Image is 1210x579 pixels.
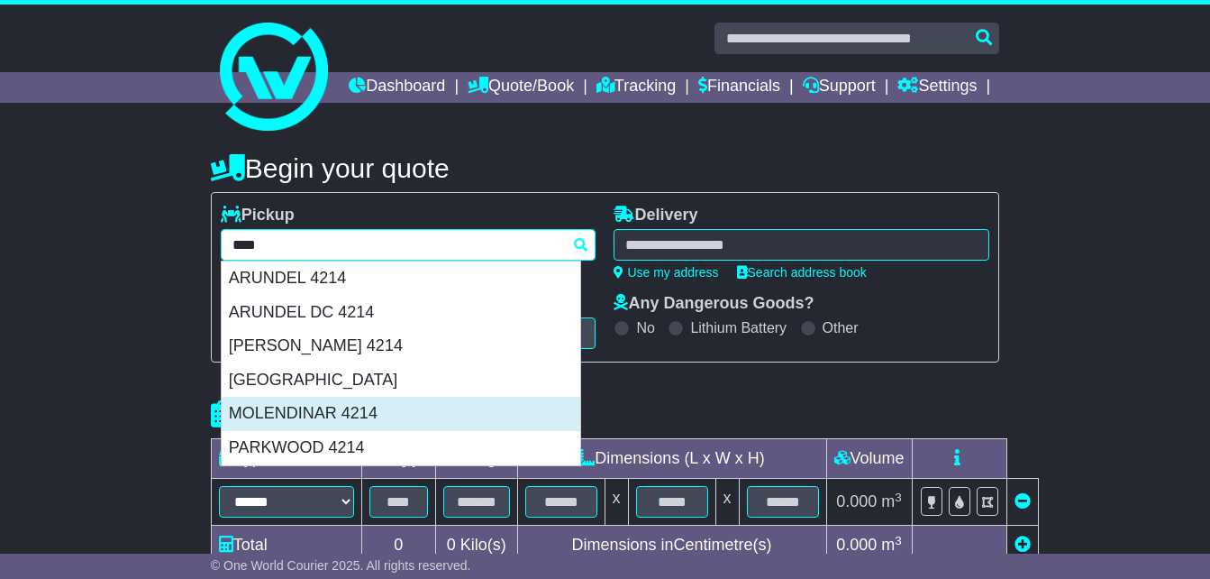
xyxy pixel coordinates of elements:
div: ARUNDEL 4214 [222,262,580,296]
div: ARUNDEL DC 4214 [222,296,580,330]
a: Search address book [737,265,867,280]
td: Total [211,526,361,565]
td: Type [211,439,361,479]
label: Lithium Battery [690,319,787,336]
h4: Package details | [211,400,437,429]
span: 0.000 [836,536,877,554]
span: © One World Courier 2025. All rights reserved. [211,558,471,573]
a: Add new item [1014,536,1031,554]
div: PARKWOOD 4214 [222,431,580,465]
span: 0.000 [836,492,877,510]
sup: 3 [895,491,902,504]
a: Tracking [596,72,676,103]
a: Quote/Book [468,72,574,103]
label: Pickup [221,206,295,225]
td: Dimensions in Centimetre(s) [517,526,826,565]
td: Dimensions (L x W x H) [517,439,826,479]
td: x [715,479,739,526]
a: Financials [698,72,780,103]
a: Use my address [614,265,718,280]
span: m [881,536,902,554]
div: [PERSON_NAME] 4214 [222,329,580,363]
sup: 3 [895,534,902,547]
td: Kilo(s) [435,526,517,565]
label: No [636,319,654,336]
span: 0 [447,536,456,554]
div: MOLENDINAR 4214 [222,397,580,431]
typeahead: Please provide city [221,229,596,261]
a: Settings [897,72,977,103]
label: Delivery [614,206,697,225]
a: Remove this item [1014,492,1031,510]
a: Dashboard [349,72,445,103]
h4: Begin your quote [211,153,999,183]
div: [GEOGRAPHIC_DATA] [222,363,580,398]
label: Any Dangerous Goods? [614,294,814,314]
span: m [881,492,902,510]
td: 0 [361,526,435,565]
td: Volume [826,439,912,479]
label: Other [823,319,859,336]
td: x [605,479,628,526]
a: Support [803,72,876,103]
